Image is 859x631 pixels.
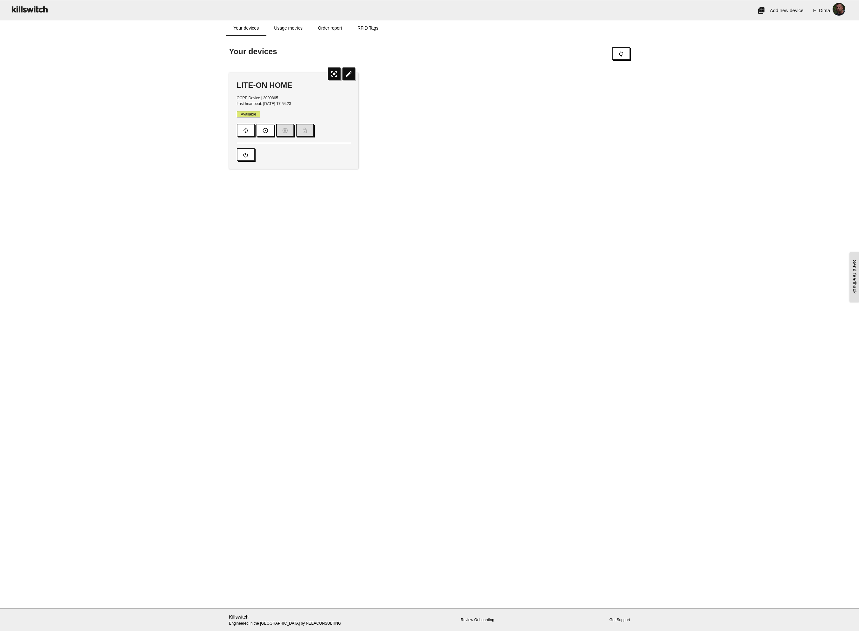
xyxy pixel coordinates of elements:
[819,8,830,13] span: Dima
[770,8,804,13] span: Add new device
[257,124,274,137] button: play_circle_outline
[609,618,630,622] a: Get Support
[850,252,859,301] a: Send feedback
[243,124,249,137] i: autorenew
[350,20,386,36] a: RFID Tags
[229,47,277,56] span: Your devices
[266,20,310,36] a: Usage metrics
[342,67,355,80] i: edit
[262,124,269,137] i: play_circle_outline
[10,0,49,18] img: ks-logo-black-160-b.png
[243,149,249,161] i: power_settings_new
[328,67,341,80] i: center_focus_strong
[237,102,291,106] span: Last heartbeat: [DATE] 17:54:23
[461,618,494,622] a: Review Onboarding
[813,8,818,13] span: Hi
[237,111,260,117] span: Available
[757,0,765,21] i: add_to_photos
[229,613,359,627] p: Engineered in the [GEOGRAPHIC_DATA] by NEEACONSULTING
[237,96,278,100] span: OCPP Device | 3000865
[310,20,350,36] a: Order report
[618,48,624,60] i: sync
[229,614,249,620] a: Killswitch
[237,80,351,90] div: LITE-ON HOME
[237,124,255,137] button: autorenew
[237,148,255,161] button: power_settings_new
[830,0,848,18] img: ACg8ocJlro-m8l2PRHv0Wn7nMlkzknwuxRg7uOoPLD6wZc5zM9M2_daedw=s96-c
[226,20,267,36] a: Your devices
[612,47,630,60] button: sync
